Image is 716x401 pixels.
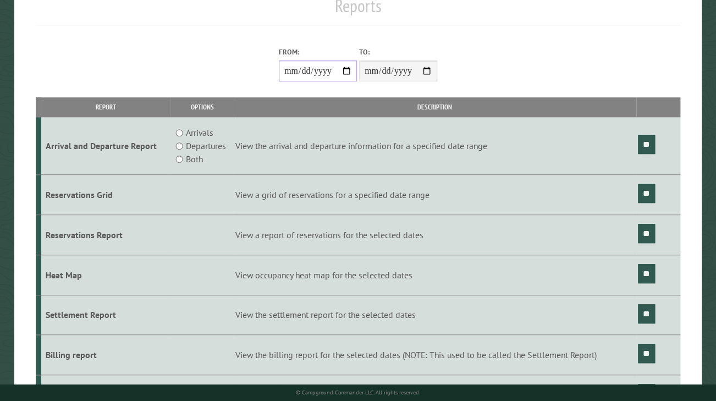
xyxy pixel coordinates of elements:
[41,175,170,215] td: Reservations Grid
[170,97,233,117] th: Options
[186,126,213,139] label: Arrivals
[186,152,203,166] label: Both
[41,335,170,375] td: Billing report
[234,117,636,175] td: View the arrival and departure information for a specified date range
[234,335,636,375] td: View the billing report for the selected dates (NOTE: This used to be called the Settlement Report)
[234,255,636,295] td: View occupancy heat map for the selected dates
[41,215,170,255] td: Reservations Report
[234,175,636,215] td: View a grid of reservations for a specified date range
[234,97,636,117] th: Description
[359,47,437,57] label: To:
[279,47,357,57] label: From:
[41,295,170,335] td: Settlement Report
[41,255,170,295] td: Heat Map
[41,117,170,175] td: Arrival and Departure Report
[234,295,636,335] td: View the settlement report for the selected dates
[234,215,636,255] td: View a report of reservations for the selected dates
[186,139,226,152] label: Departures
[41,97,170,117] th: Report
[296,389,420,396] small: © Campground Commander LLC. All rights reserved.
